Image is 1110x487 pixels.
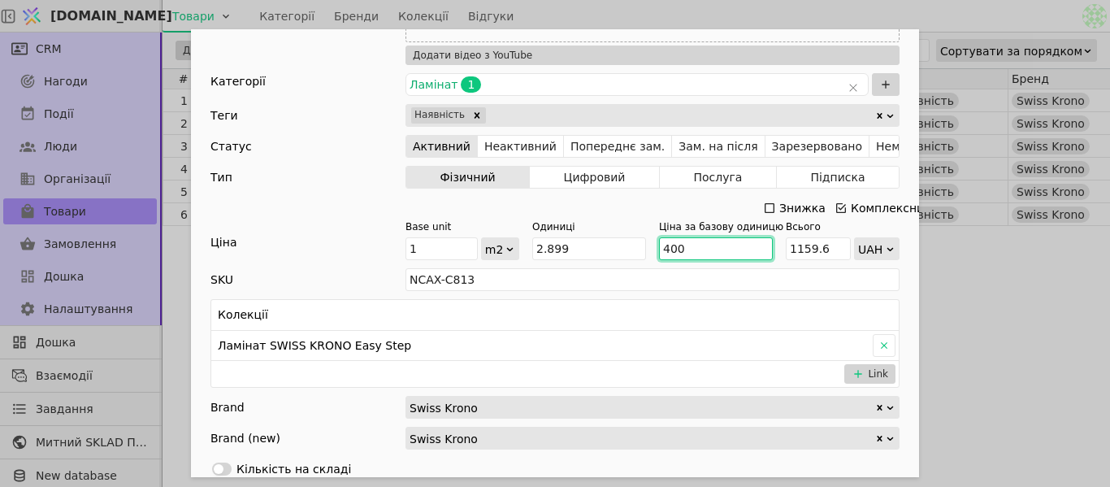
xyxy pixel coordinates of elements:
[461,76,481,93] span: 1
[530,166,660,189] button: Цифровий
[210,166,232,189] div: Тип
[210,73,405,96] div: Категорії
[844,364,895,384] button: Link
[672,135,765,158] button: Зам. на після
[410,428,874,449] div: Swiss Krono
[848,83,858,93] svg: close
[410,397,874,418] div: Swiss Krono
[765,135,869,158] button: Зарезервовано
[211,331,866,360] div: Ламінат SWISS KRONO Easy Step
[660,166,777,189] button: Послуга
[210,234,405,260] div: Ціна
[532,220,636,234] div: Одиниці
[405,46,900,65] button: Додати відео з YouTube
[848,80,858,96] button: Clear
[478,135,564,158] button: Неактивний
[468,107,486,124] div: Remove Наявність
[779,197,826,220] div: Знижка
[210,268,233,291] div: SKU
[210,396,245,419] div: Brand
[218,307,268,324] h3: Колекції
[659,220,763,234] div: Ціна за базову одиницю
[410,76,457,93] span: Ламінат
[869,135,920,158] button: Немає
[777,166,899,189] button: Підписка
[406,135,478,158] button: Активний
[786,220,890,234] div: Всього
[858,238,885,261] div: UAH
[410,78,457,91] span: Ламінат
[485,238,505,261] div: m2
[210,427,280,450] div: Brand (new)
[210,135,252,158] div: Статус
[191,29,919,477] div: Add Opportunity
[210,104,238,127] div: Теги
[405,220,509,234] div: Base unit
[564,135,672,158] button: Попереднє зам.
[406,166,530,189] button: Фізичний
[851,197,931,220] div: Комплексний
[411,107,468,124] div: Наявність
[236,461,351,478] div: Кількість на складі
